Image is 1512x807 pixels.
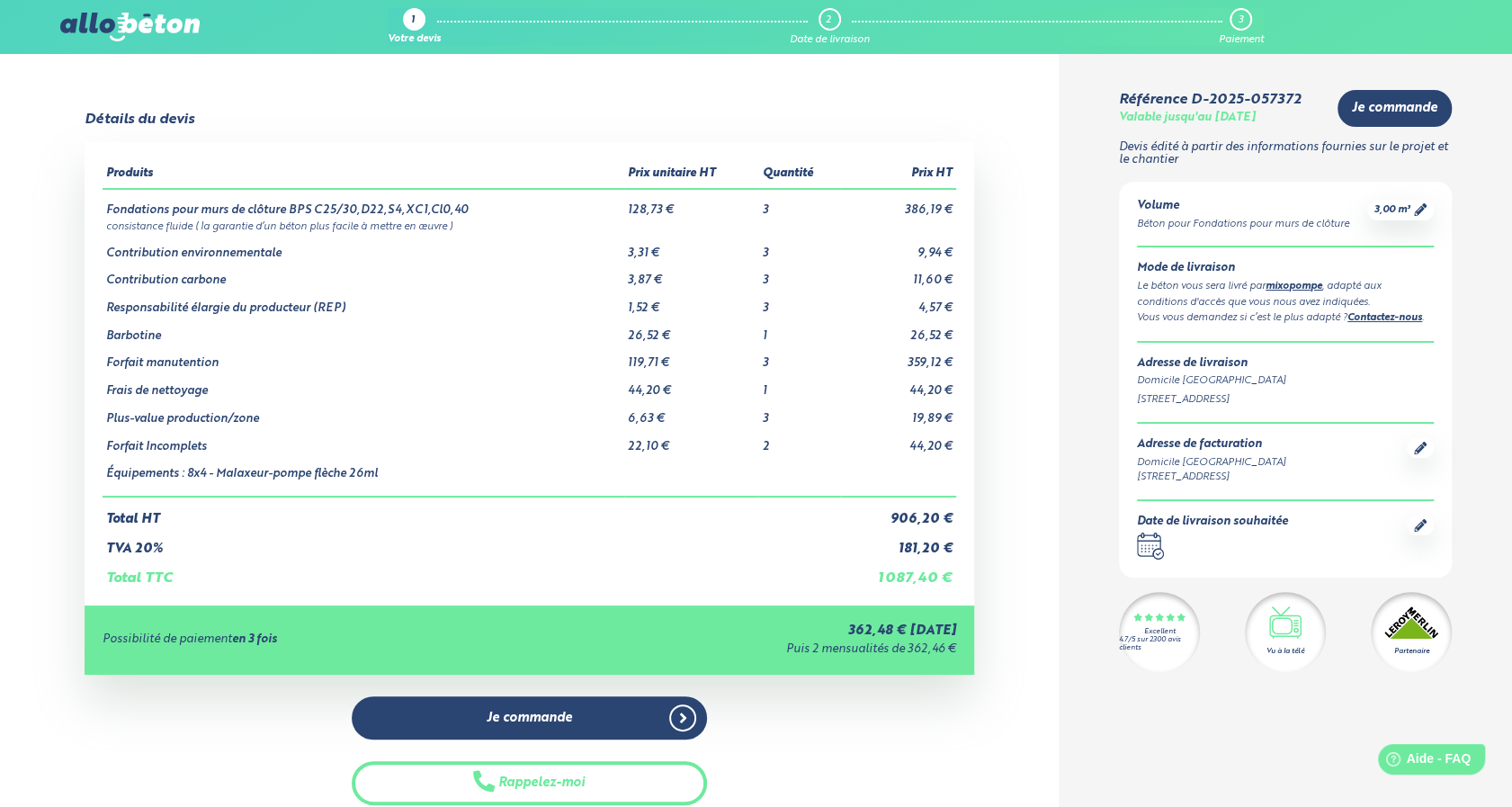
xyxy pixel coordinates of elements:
div: Puis 2 mensualités de 362,46 € [535,643,956,657]
td: 44,20 € [840,371,956,399]
div: Béton pour Fondations pour murs de clôture [1137,217,1349,232]
div: Excellent [1143,628,1175,636]
a: 3 Paiement [1219,8,1264,46]
button: Rappelez-moi [352,761,707,805]
p: Devis édité à partir des informations fournies sur le projet et le chantier [1119,141,1452,167]
td: 22,10 € [624,426,759,454]
a: 1 Votre devis [388,8,441,46]
td: Fondations pour murs de clôture BPS C25/30,D22,S4,XC1,Cl0,40 [103,189,624,218]
td: 19,89 € [840,399,956,426]
td: 3,31 € [624,233,759,261]
td: 44,20 € [840,426,956,454]
div: Vous vous demandez si c’est le plus adapté ? . [1137,310,1434,327]
td: 26,52 € [624,316,759,344]
div: 3 [1238,14,1242,26]
td: 359,12 € [840,343,956,371]
th: Prix unitaire HT [624,160,759,189]
td: Contribution environnementale [103,233,624,261]
div: 2 [826,14,831,26]
td: 386,19 € [840,189,956,218]
div: Adresse de facturation [1137,438,1286,452]
td: 2 [758,426,839,454]
td: 1,52 € [624,288,759,316]
td: Forfait Incomplets [103,426,624,454]
div: [STREET_ADDRESS] [1137,470,1286,485]
div: 1 [411,15,415,27]
div: 362,48 € [DATE] [535,623,956,639]
a: Contactez-nous [1347,313,1422,323]
div: Votre devis [388,34,441,46]
td: 26,52 € [840,316,956,344]
td: 128,73 € [624,189,759,218]
td: 3 [758,399,839,426]
td: 4,57 € [840,288,956,316]
div: Adresse de livraison [1137,357,1434,371]
a: 2 Date de livraison [790,8,870,46]
td: 3 [758,260,839,288]
td: 119,71 € [624,343,759,371]
strong: en 3 fois [232,633,277,645]
div: Date de livraison souhaitée [1137,516,1288,529]
td: Plus-value production/zone [103,399,624,426]
td: 3 [758,233,839,261]
td: 181,20 € [840,527,956,557]
a: mixopompe [1266,282,1322,291]
div: Détails du devis [85,112,194,128]
div: Domicile [GEOGRAPHIC_DATA] [1137,373,1434,389]
td: Frais de nettoyage [103,371,624,399]
td: Contribution carbone [103,260,624,288]
td: 44,20 € [624,371,759,399]
div: Valable jusqu'au [DATE] [1119,112,1256,125]
div: Le béton vous sera livré par , adapté aux conditions d'accès que vous nous avez indiquées. [1137,279,1434,310]
td: 3 [758,288,839,316]
th: Produits [103,160,624,189]
span: Je commande [1352,101,1437,116]
td: 6,63 € [624,399,759,426]
td: 11,60 € [840,260,956,288]
td: Total HT [103,497,840,527]
div: Date de livraison [790,34,870,46]
td: 906,20 € [840,497,956,527]
div: Volume [1137,200,1349,213]
td: Barbotine [103,316,624,344]
iframe: Help widget launcher [1352,737,1492,787]
th: Quantité [758,160,839,189]
td: 3,87 € [624,260,759,288]
td: Forfait manutention [103,343,624,371]
td: Responsabilité élargie du producteur (REP) [103,288,624,316]
td: consistance fluide ( la garantie d’un béton plus facile à mettre en œuvre ) [103,218,955,233]
div: Vu à la télé [1266,646,1304,657]
a: Je commande [352,696,707,740]
td: 1 [758,316,839,344]
td: 3 [758,343,839,371]
td: 9,94 € [840,233,956,261]
td: Total TTC [103,556,840,587]
td: 1 [758,371,839,399]
td: TVA 20% [103,527,840,557]
div: Domicile [GEOGRAPHIC_DATA] [1137,455,1286,471]
div: Mode de livraison [1137,262,1434,275]
div: Paiement [1219,34,1264,46]
div: [STREET_ADDRESS] [1137,392,1434,408]
img: allobéton [60,13,199,41]
th: Prix HT [840,160,956,189]
td: 1 087,40 € [840,556,956,587]
div: 4.7/5 sur 2300 avis clients [1119,636,1200,652]
td: 3 [758,189,839,218]
div: Partenaire [1393,646,1428,657]
td: Équipements : 8x4 - Malaxeur-pompe flèche 26ml [103,453,624,497]
div: Possibilité de paiement [103,633,534,647]
a: Je commande [1338,90,1452,127]
span: Je commande [487,711,572,726]
div: Référence D-2025-057372 [1119,92,1301,108]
